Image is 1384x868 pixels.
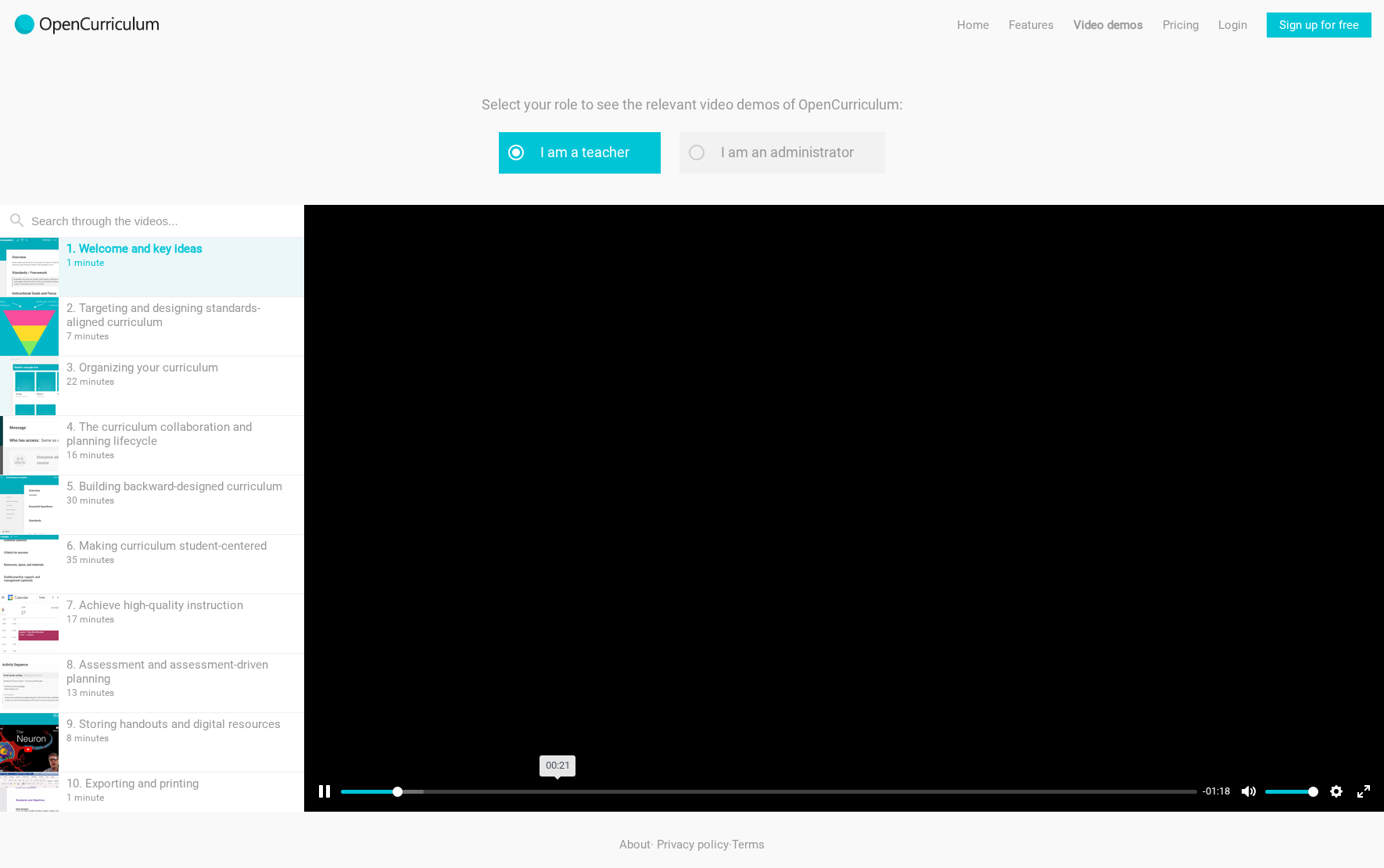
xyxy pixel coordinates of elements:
p: Select your role to see the relevant video demos of OpenCurriculum: [434,94,950,117]
input: Volume [1265,784,1318,799]
div: 16 minutes [66,450,296,461]
a: Privacy policy [657,838,729,852]
input: Seek [341,784,1197,799]
img: 2017-logo-m.png [13,13,161,38]
div: 10. Exporting and printing [66,777,296,791]
button: Pause [312,779,337,804]
div: 8 minutes [66,733,296,744]
div: 13 minutes [66,687,296,698]
a: About [619,838,651,852]
div: Current time [1199,783,1234,800]
label: I am an administrator [679,132,885,174]
div: 7. Achieve high-quality instruction [66,598,296,612]
a: Login [1218,13,1247,38]
div: 1 minute [66,792,296,803]
a: Sign up for free [1267,13,1371,38]
div: 2. Targeting and designing standards-aligned curriculum [66,301,296,329]
a: Terms [732,838,765,852]
div: 8. Assessment and assessment-driven planning [66,658,296,686]
div: 5. Building backward-designed curriculum [66,479,296,493]
div: 4. The curriculum collaboration and planning lifecycle [66,420,296,448]
div: 3. Organizing your curriculum [66,360,296,375]
div: 6. Making curriculum student-centered [66,539,296,553]
div: 1 minute [66,257,296,268]
div: 1. Welcome and key ideas [66,242,296,256]
div: 30 minutes [66,495,296,506]
div: 22 minutes [66,376,296,387]
label: I am a teacher [499,132,661,174]
div: 9. Storing handouts and digital resources [66,717,296,731]
a: Features [1009,13,1054,38]
a: Video demos [1074,13,1143,38]
a: Pricing [1163,13,1199,38]
div: 35 minutes [66,554,296,565]
div: 7 minutes [66,331,296,342]
a: Home [957,13,989,38]
div: 17 minutes [66,614,296,625]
